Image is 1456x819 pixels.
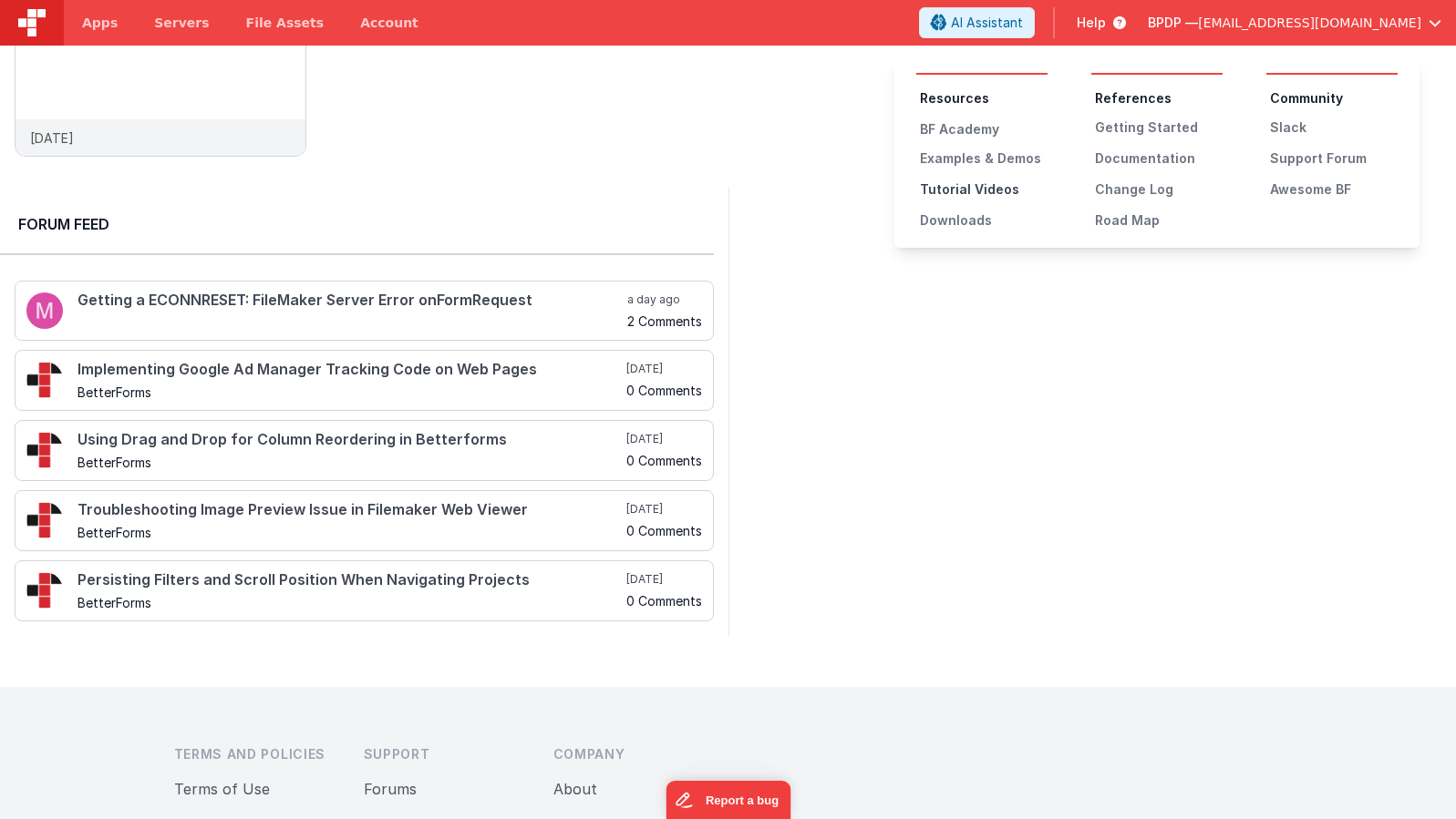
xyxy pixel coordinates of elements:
[1095,211,1223,230] div: Road Map
[1095,180,1223,199] div: Change Log
[920,89,1048,107] li: Resources
[1095,118,1223,137] div: Getting Started
[920,149,1048,168] div: Examples & Demos
[920,211,1048,230] div: Downloads
[920,180,1048,199] div: Tutorial Videos
[920,120,1048,138] div: BF Academy
[1095,89,1223,107] li: References
[1270,118,1398,137] div: Slack
[1270,149,1398,168] div: Support Forum
[666,781,790,819] iframe: Marker.io feedback button
[1095,149,1223,168] div: Documentation
[1270,180,1398,199] div: Awesome BF
[1270,89,1398,107] li: Community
